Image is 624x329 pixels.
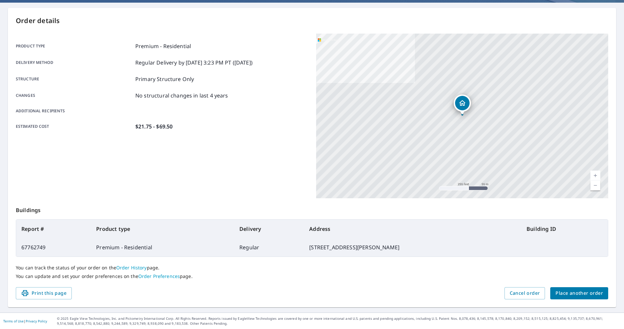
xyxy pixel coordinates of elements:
th: Building ID [521,220,608,238]
p: Delivery method [16,59,133,67]
th: Delivery [234,220,304,238]
p: © 2025 Eagle View Technologies, Inc. and Pictometry International Corp. All Rights Reserved. Repo... [57,316,621,326]
p: Additional recipients [16,108,133,114]
p: Changes [16,92,133,99]
p: No structural changes in last 4 years [135,92,228,99]
p: $21.75 - $69.50 [135,123,173,130]
span: Cancel order [510,289,540,297]
span: Print this page [21,289,67,297]
button: Print this page [16,287,72,299]
td: Premium - Residential [91,238,234,257]
p: Structure [16,75,133,83]
td: Regular [234,238,304,257]
div: Dropped pin, building 1, Residential property, 240 EMERSON AVE TORONTO ON M6H3T6 [454,95,471,115]
p: Order details [16,16,608,26]
a: Terms of Use [3,319,24,323]
a: Current Level 17, Zoom In [590,171,600,180]
p: You can update and set your order preferences on the page. [16,273,608,279]
td: 67762749 [16,238,91,257]
p: Buildings [16,198,608,219]
th: Address [304,220,521,238]
button: Cancel order [504,287,545,299]
a: Current Level 17, Zoom Out [590,180,600,190]
td: [STREET_ADDRESS][PERSON_NAME] [304,238,521,257]
p: Primary Structure Only [135,75,194,83]
a: Order Preferences [138,273,180,279]
th: Product type [91,220,234,238]
a: Privacy Policy [26,319,47,323]
p: Premium - Residential [135,42,191,50]
p: Estimated cost [16,123,133,130]
p: Product type [16,42,133,50]
p: You can track the status of your order on the page. [16,265,608,271]
th: Report # [16,220,91,238]
p: | [3,319,47,323]
p: Regular Delivery by [DATE] 3:23 PM PT ([DATE]) [135,59,253,67]
a: Order History [116,264,147,271]
button: Place another order [550,287,608,299]
span: Place another order [556,289,603,297]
